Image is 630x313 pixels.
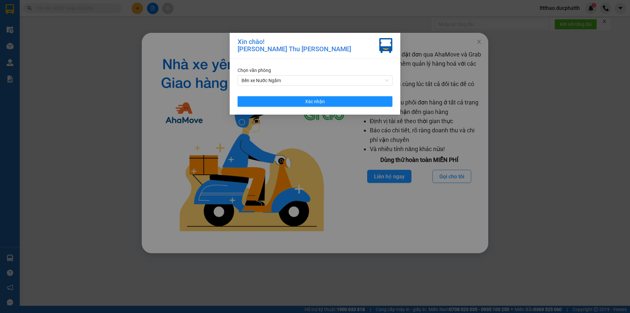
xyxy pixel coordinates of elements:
span: Xác nhận [305,98,325,105]
span: Bến xe Nước Ngầm [241,76,388,85]
div: Xin chào! [PERSON_NAME] Thu [PERSON_NAME] [238,38,351,53]
div: Chọn văn phòng [238,67,392,74]
button: Xác nhận [238,96,392,107]
img: vxr-icon [379,38,392,53]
